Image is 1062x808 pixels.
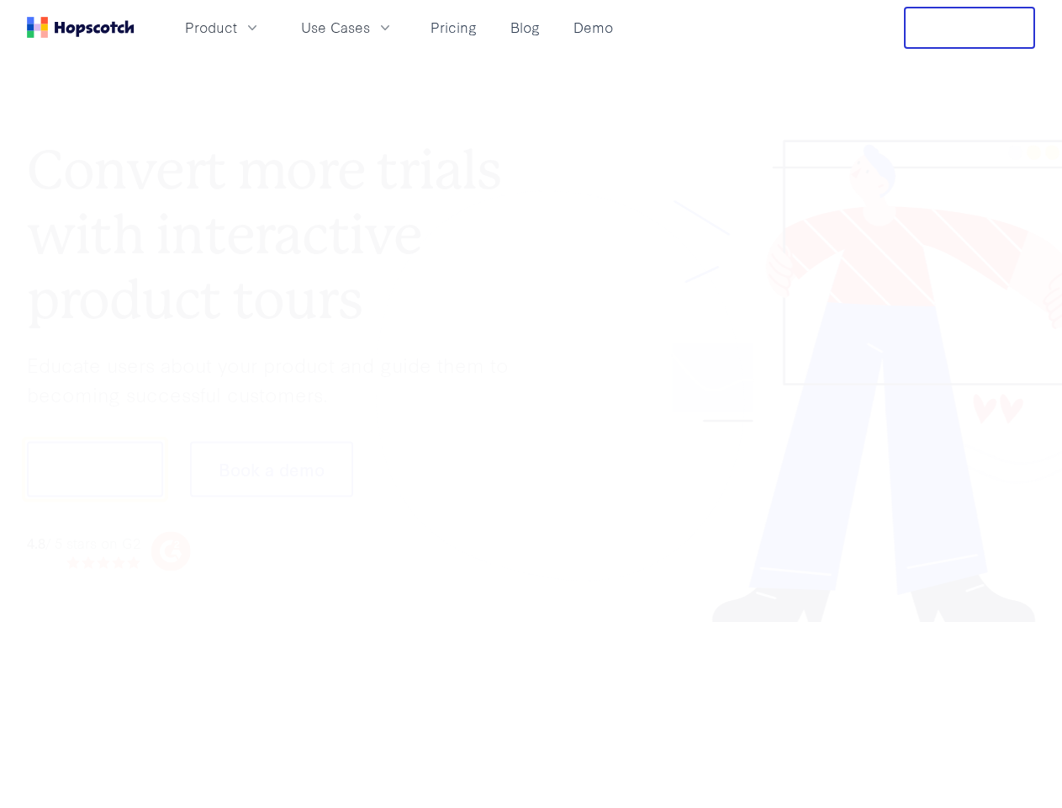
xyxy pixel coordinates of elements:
[504,13,547,41] a: Blog
[190,442,353,497] button: Book a demo
[27,532,45,551] strong: 4.8
[567,13,620,41] a: Demo
[424,13,483,41] a: Pricing
[175,13,271,41] button: Product
[27,532,140,553] div: / 5 stars on G2
[185,17,237,38] span: Product
[301,17,370,38] span: Use Cases
[27,349,531,407] p: Educate users about your product and guide them to becoming successful customers.
[904,7,1035,49] button: Free Trial
[291,13,404,41] button: Use Cases
[27,138,531,332] h1: Convert more trials with interactive product tours
[27,442,163,497] button: Show me!
[27,17,135,38] a: Home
